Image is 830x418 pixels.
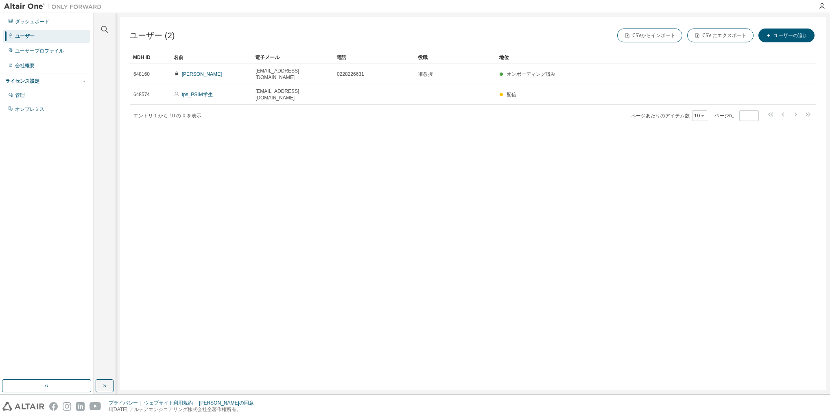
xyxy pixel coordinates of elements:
[182,92,213,97] a: tps_PSIM学生
[773,32,808,39] font: ユーザーの追加
[632,32,675,39] font: CSVからインポート
[130,30,175,41] span: ユーザー (2)
[15,92,25,99] div: 管理
[255,51,330,64] div: 電子メール
[256,68,330,81] span: [EMAIL_ADDRESS][DOMAIN_NAME]
[15,33,35,40] div: ユーザー
[687,29,754,42] button: CSV にエクスポート
[694,112,700,119] font: 10
[15,48,64,54] div: ユーザープロファイル
[199,400,259,406] div: [PERSON_NAME]の同意
[336,51,411,64] div: 電話
[109,400,144,406] div: プライバシー
[5,78,39,84] div: ライセンス設定
[507,92,516,97] span: 配信
[2,402,44,411] img: altair_logo.svg
[15,18,49,25] div: ダッシュボード
[631,112,690,119] font: ページあたりのアイテム数
[337,71,364,77] span: 0228226631
[144,400,199,406] div: ウェブサイト利用規約
[133,113,201,119] span: エントリ 1 から 10 の 0 を表示
[182,71,222,77] a: [PERSON_NAME]
[76,402,85,411] img: linkedin.svg
[499,51,774,64] div: 地位
[418,71,433,77] span: 准教授
[702,32,747,39] font: CSV にエクスポート
[15,106,44,112] div: オンプレミス
[133,71,150,77] span: 648160
[133,51,167,64] div: MDH ID
[15,62,35,69] div: 会社概要
[758,29,815,42] button: ユーザーの追加
[256,88,330,101] span: [EMAIL_ADDRESS][DOMAIN_NAME]
[109,406,259,413] p: ©
[418,51,493,64] div: 役職
[174,51,249,64] div: 名前
[49,402,58,411] img: facebook.svg
[133,91,150,98] span: 648574
[63,402,71,411] img: instagram.svg
[90,402,101,411] img: youtube.svg
[507,71,555,77] span: オンボーディング済み
[617,29,682,42] button: CSVからインポート
[714,112,737,119] font: ページn。
[4,2,106,11] img: アルタイルワン
[112,407,241,412] font: [DATE] アルテアエンジニアリング株式会社全著作権所有。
